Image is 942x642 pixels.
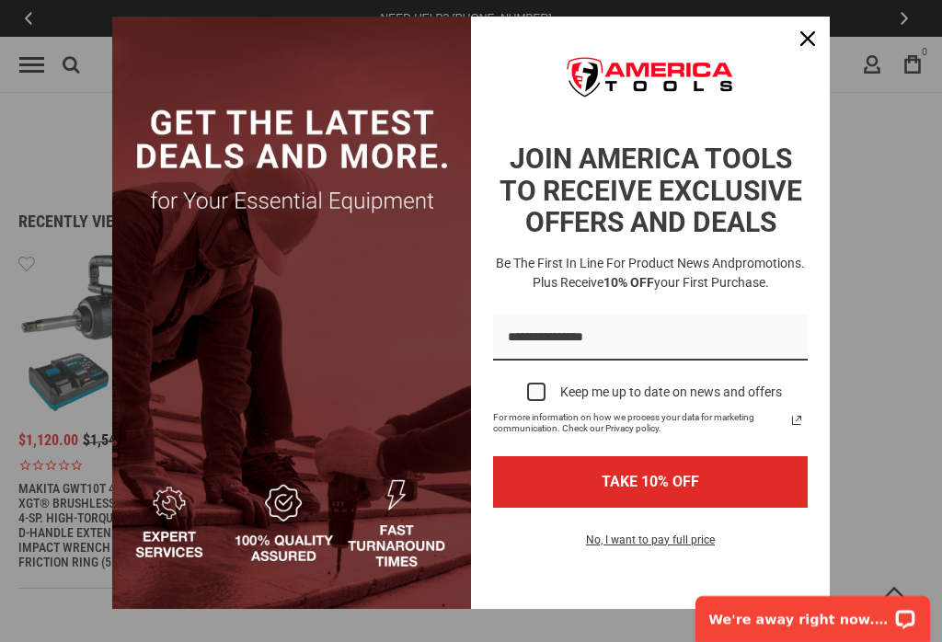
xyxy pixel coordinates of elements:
[493,456,808,507] button: TAKE 10% OFF
[786,17,830,61] button: Close
[493,412,786,434] span: For more information on how we process your data for marketing communication. Check our Privacy p...
[603,275,654,290] strong: 10% OFF
[786,409,808,431] svg: link icon
[684,584,942,642] iframe: LiveChat chat widget
[493,315,808,361] input: Email field
[786,409,808,431] a: Read our Privacy Policy
[800,31,815,46] svg: close icon
[489,254,811,292] h3: Be the first in line for product news and
[533,256,806,290] span: promotions. Plus receive your first purchase.
[560,384,782,400] div: Keep me up to date on news and offers
[500,143,802,238] strong: JOIN AMERICA TOOLS TO RECEIVE EXCLUSIVE OFFERS AND DEALS
[571,530,729,561] button: No, I want to pay full price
